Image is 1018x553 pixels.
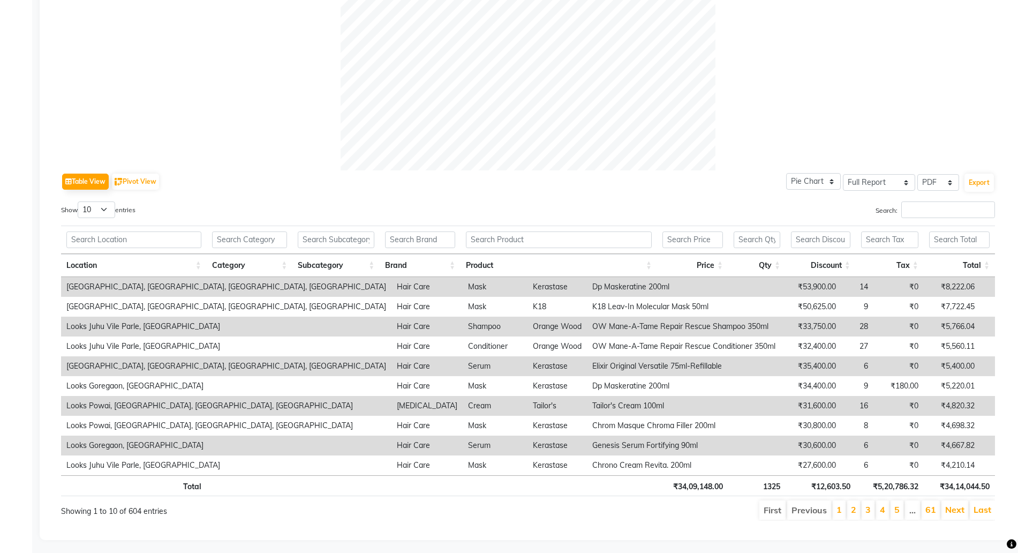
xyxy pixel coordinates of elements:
[873,297,924,317] td: ₹0
[61,201,135,218] label: Show entries
[466,231,652,248] input: Search Product
[924,436,980,455] td: ₹4,667.82
[781,297,841,317] td: ₹50,625.00
[873,455,924,475] td: ₹0
[587,317,781,337] td: OW Mane-A-Tame Repair Rescue Shampoo 350ml
[880,504,885,515] a: 4
[781,356,841,376] td: ₹35,400.00
[587,277,781,297] td: Dp Maskeratine 200ml
[587,436,781,455] td: Genesis Serum Fortifying 90ml
[929,231,990,248] input: Search Total
[901,201,995,218] input: Search:
[61,254,207,277] th: Location: activate to sort column ascending
[781,277,841,297] td: ₹53,900.00
[924,416,980,436] td: ₹4,698.32
[781,416,841,436] td: ₹30,800.00
[380,254,461,277] th: Brand: activate to sort column ascending
[212,231,287,248] input: Search Category
[207,254,292,277] th: Category: activate to sort column ascending
[734,231,780,248] input: Search Qty
[298,231,374,248] input: Search Subcategory
[873,436,924,455] td: ₹0
[292,254,380,277] th: Subcategory: activate to sort column ascending
[61,337,391,356] td: Looks Juhu Vile Parle, [GEOGRAPHIC_DATA]
[841,455,873,475] td: 6
[527,297,587,317] td: K18
[728,254,786,277] th: Qty: activate to sort column ascending
[463,277,527,297] td: Mask
[587,455,781,475] td: Chrono Cream Revita. 200ml
[873,396,924,416] td: ₹0
[61,416,391,436] td: Looks Powai, [GEOGRAPHIC_DATA], [GEOGRAPHIC_DATA], [GEOGRAPHIC_DATA]
[924,297,980,317] td: ₹7,722.45
[385,231,455,248] input: Search Brand
[791,231,850,248] input: Search Discount
[527,376,587,396] td: Kerastase
[924,356,980,376] td: ₹5,400.00
[587,376,781,396] td: Dp Maskeratine 200ml
[115,178,123,186] img: pivot.png
[873,277,924,297] td: ₹0
[391,436,463,455] td: Hair Care
[61,277,391,297] td: [GEOGRAPHIC_DATA], [GEOGRAPHIC_DATA], [GEOGRAPHIC_DATA], [GEOGRAPHIC_DATA]
[391,356,463,376] td: Hair Care
[924,396,980,416] td: ₹4,820.32
[463,455,527,475] td: Mask
[527,455,587,475] td: Kerastase
[391,376,463,396] td: Hair Care
[66,231,201,248] input: Search Location
[865,504,871,515] a: 3
[391,455,463,475] td: Hair Care
[587,416,781,436] td: Chrom Masque Chroma Filler 200ml
[841,317,873,337] td: 28
[924,277,980,297] td: ₹8,222.06
[61,297,391,317] td: [GEOGRAPHIC_DATA], [GEOGRAPHIC_DATA], [GEOGRAPHIC_DATA], [GEOGRAPHIC_DATA]
[527,277,587,297] td: Kerastase
[391,416,463,436] td: Hair Care
[463,396,527,416] td: Cream
[974,504,991,515] a: Last
[587,396,781,416] td: Tailor's Cream 100ml
[894,504,900,515] a: 5
[841,436,873,455] td: 6
[876,201,995,218] label: Search:
[841,416,873,436] td: 8
[873,356,924,376] td: ₹0
[391,337,463,356] td: Hair Care
[964,174,994,192] button: Export
[657,475,728,496] th: ₹34,09,148.00
[463,436,527,455] td: Serum
[873,416,924,436] td: ₹0
[61,436,391,455] td: Looks Goregaon, [GEOGRAPHIC_DATA]
[856,254,924,277] th: Tax: activate to sort column ascending
[786,475,856,496] th: ₹12,603.50
[662,231,723,248] input: Search Price
[527,337,587,356] td: Orange Wood
[61,317,391,337] td: Looks Juhu Vile Parle, [GEOGRAPHIC_DATA]
[463,337,527,356] td: Conditioner
[527,356,587,376] td: Kerastase
[841,277,873,297] td: 14
[841,356,873,376] td: 6
[851,504,856,515] a: 2
[587,337,781,356] td: OW Mane-A-Tame Repair Rescue Conditioner 350ml
[587,297,781,317] td: K18 Leav-In Molecular Mask 50ml
[587,356,781,376] td: Elixir Original Versatile 75ml-Refillable
[463,317,527,337] td: Shampoo
[781,376,841,396] td: ₹34,400.00
[463,297,527,317] td: Mask
[945,504,964,515] a: Next
[527,416,587,436] td: Kerastase
[728,475,786,496] th: 1325
[391,396,463,416] td: [MEDICAL_DATA]
[925,504,936,515] a: 61
[924,337,980,356] td: ₹5,560.11
[841,297,873,317] td: 9
[463,376,527,396] td: Mask
[61,396,391,416] td: Looks Powai, [GEOGRAPHIC_DATA], [GEOGRAPHIC_DATA], [GEOGRAPHIC_DATA]
[841,376,873,396] td: 9
[461,254,657,277] th: Product: activate to sort column ascending
[527,317,587,337] td: Orange Wood
[841,337,873,356] td: 27
[924,455,980,475] td: ₹4,210.14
